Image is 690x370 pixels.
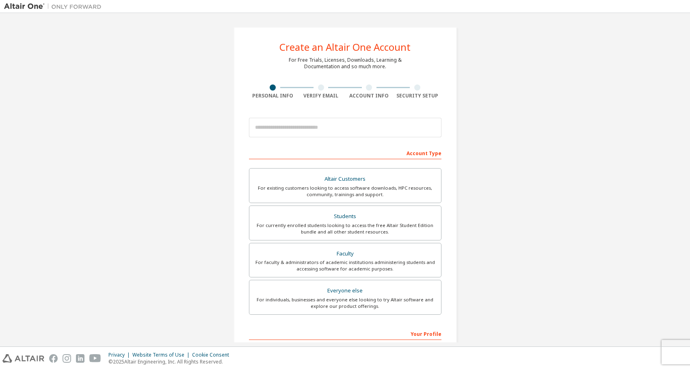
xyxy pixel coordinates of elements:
[249,93,297,99] div: Personal Info
[254,173,436,185] div: Altair Customers
[393,93,441,99] div: Security Setup
[254,248,436,260] div: Faculty
[63,354,71,363] img: instagram.svg
[249,146,441,159] div: Account Type
[254,259,436,272] div: For faculty & administrators of academic institutions administering students and accessing softwa...
[76,354,84,363] img: linkedin.svg
[254,185,436,198] div: For existing customers looking to access software downloads, HPC resources, community, trainings ...
[279,42,411,52] div: Create an Altair One Account
[49,354,58,363] img: facebook.svg
[254,222,436,235] div: For currently enrolled students looking to access the free Altair Student Edition bundle and all ...
[289,57,402,70] div: For Free Trials, Licenses, Downloads, Learning & Documentation and so much more.
[249,327,441,340] div: Your Profile
[254,296,436,309] div: For individuals, businesses and everyone else looking to try Altair software and explore our prod...
[254,211,436,222] div: Students
[254,285,436,296] div: Everyone else
[297,93,345,99] div: Verify Email
[2,354,44,363] img: altair_logo.svg
[89,354,101,363] img: youtube.svg
[192,352,234,358] div: Cookie Consent
[108,358,234,365] p: © 2025 Altair Engineering, Inc. All Rights Reserved.
[132,352,192,358] div: Website Terms of Use
[4,2,106,11] img: Altair One
[108,352,132,358] div: Privacy
[345,93,394,99] div: Account Info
